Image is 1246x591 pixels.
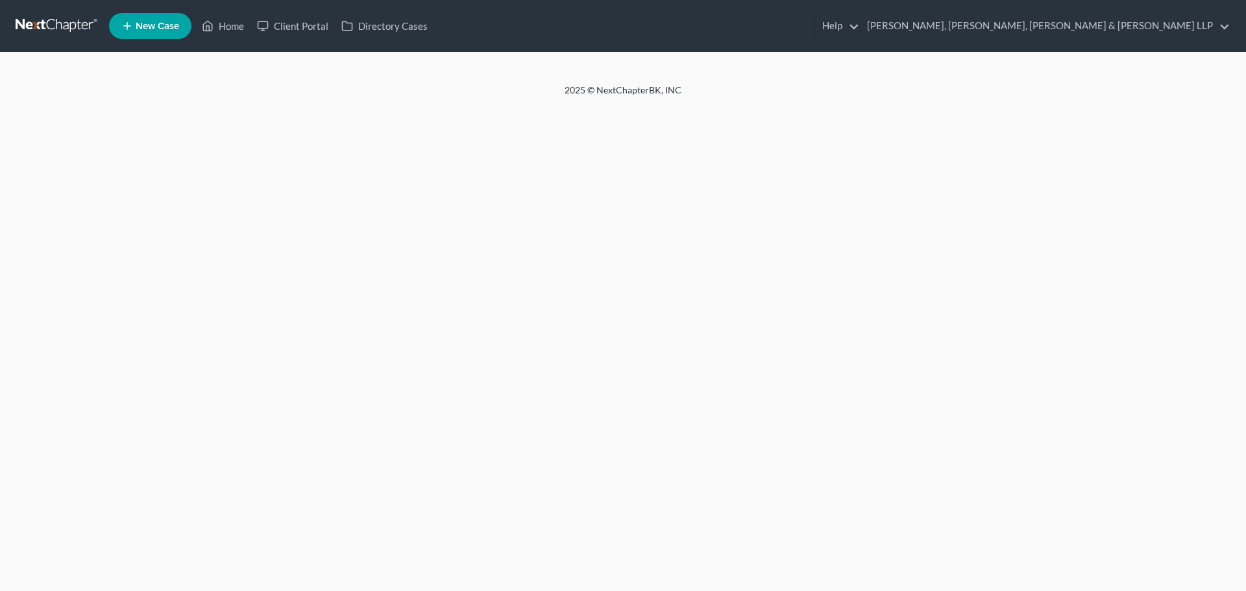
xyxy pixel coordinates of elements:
a: Directory Cases [335,14,434,38]
div: 2025 © NextChapterBK, INC [253,84,993,107]
new-legal-case-button: New Case [109,13,191,39]
a: [PERSON_NAME], [PERSON_NAME], [PERSON_NAME] & [PERSON_NAME] LLP [861,14,1230,38]
a: Help [816,14,859,38]
a: Home [195,14,250,38]
a: Client Portal [250,14,335,38]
